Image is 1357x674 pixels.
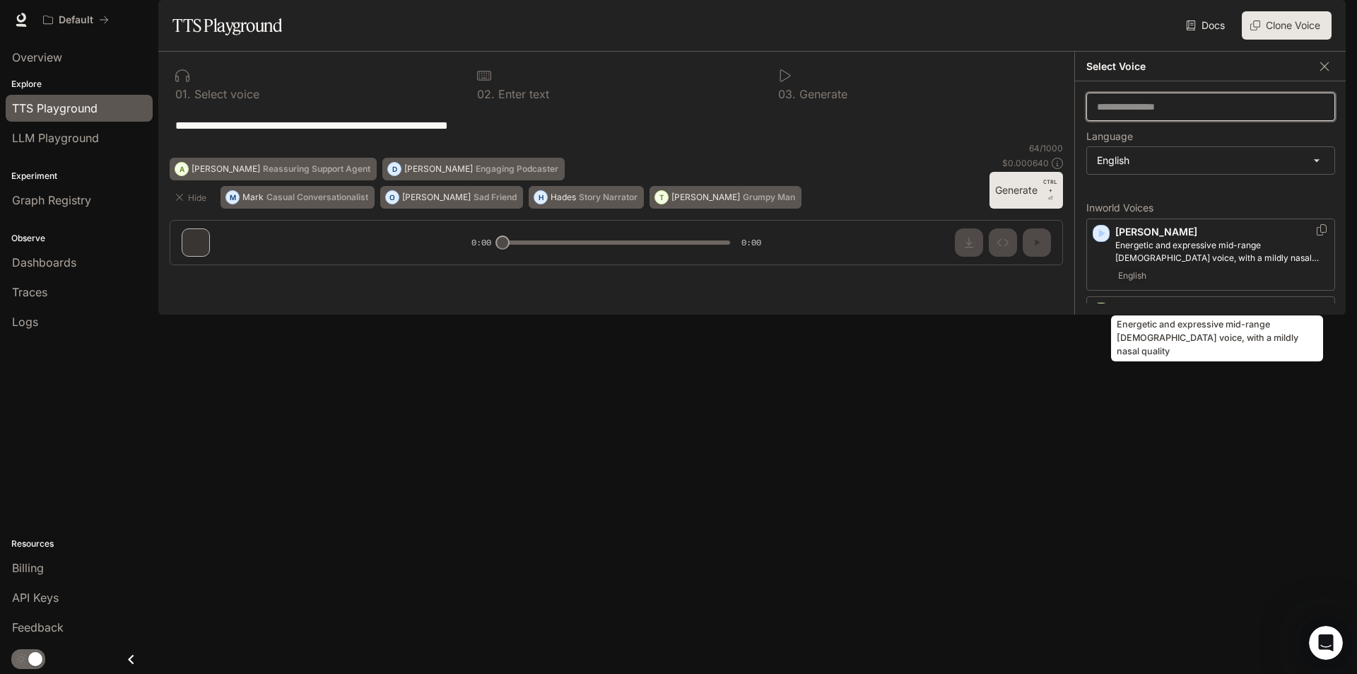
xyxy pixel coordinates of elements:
[534,186,547,209] div: H
[671,193,740,202] p: [PERSON_NAME]
[989,172,1063,209] button: GenerateCTRL +⏎
[1115,303,1329,317] p: [PERSON_NAME]
[37,6,115,34] button: All workspaces
[266,193,368,202] p: Casual Conversationalist
[579,193,638,202] p: Story Narrator
[1115,225,1329,239] p: [PERSON_NAME]
[1115,239,1329,265] p: Energetic and expressive mid-range male voice, with a mildly nasal quality
[1043,178,1057,194] p: CTRL +
[388,158,401,180] div: D
[380,186,523,209] button: O[PERSON_NAME]Sad Friend
[1315,224,1329,236] button: Copy Voice ID
[1002,157,1049,169] p: $ 0.000640
[242,193,264,202] p: Mark
[778,88,796,100] p: 0 3 .
[192,165,260,173] p: [PERSON_NAME]
[1115,267,1149,284] span: English
[221,186,375,209] button: MMarkCasual Conversationalist
[170,186,215,209] button: Hide
[1309,626,1343,660] iframe: Intercom live chat
[1086,203,1335,213] p: Inworld Voices
[1029,142,1063,154] p: 64 / 1000
[477,88,495,100] p: 0 2 .
[402,193,471,202] p: [PERSON_NAME]
[386,186,399,209] div: O
[382,158,565,180] button: D[PERSON_NAME]Engaging Podcaster
[743,193,795,202] p: Grumpy Man
[1183,11,1230,40] a: Docs
[655,186,668,209] div: T
[1087,147,1334,174] div: English
[474,193,517,202] p: Sad Friend
[172,11,282,40] h1: TTS Playground
[404,165,473,173] p: [PERSON_NAME]
[476,165,558,173] p: Engaging Podcaster
[175,88,191,100] p: 0 1 .
[191,88,259,100] p: Select voice
[175,158,188,180] div: A
[1043,178,1057,203] p: ⏎
[1086,132,1133,141] p: Language
[495,88,549,100] p: Enter text
[796,88,847,100] p: Generate
[1242,11,1332,40] button: Clone Voice
[1111,315,1323,361] div: Energetic and expressive mid-range [DEMOGRAPHIC_DATA] voice, with a mildly nasal quality
[170,158,377,180] button: A[PERSON_NAME]Reassuring Support Agent
[529,186,644,209] button: HHadesStory Narrator
[551,193,576,202] p: Hades
[650,186,801,209] button: T[PERSON_NAME]Grumpy Man
[263,165,370,173] p: Reassuring Support Agent
[59,14,93,26] p: Default
[226,186,239,209] div: M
